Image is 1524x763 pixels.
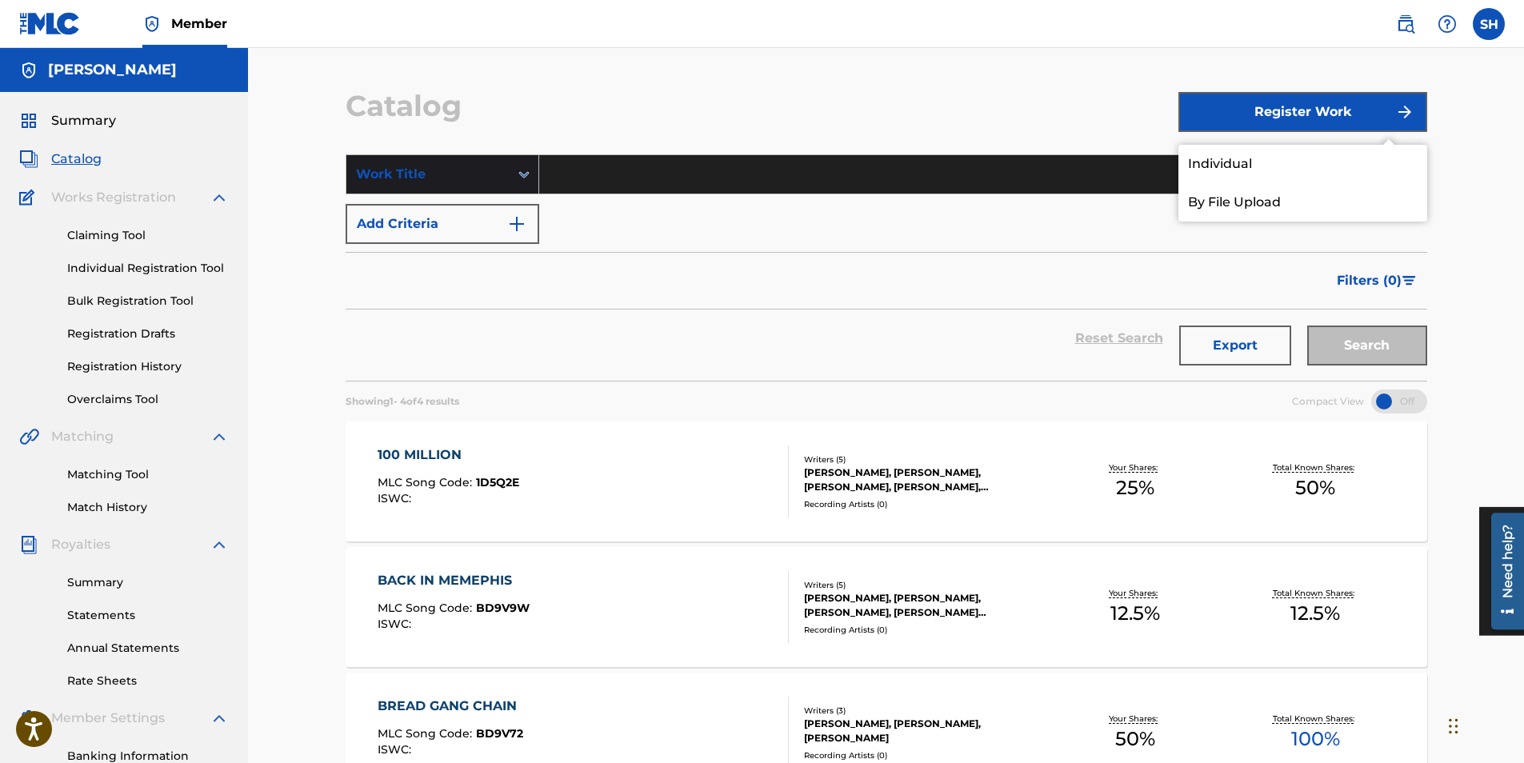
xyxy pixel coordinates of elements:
img: expand [210,188,229,207]
p: Total Known Shares: [1273,713,1358,725]
span: MLC Song Code : [378,726,476,741]
span: MLC Song Code : [378,601,476,615]
span: ISWC : [378,491,415,505]
form: Search Form [346,154,1427,381]
h5: STEVEN HOOD JR [48,61,177,79]
span: 50 % [1115,725,1155,753]
img: 9d2ae6d4665cec9f34b9.svg [507,214,526,234]
a: By File Upload [1178,183,1427,222]
div: [PERSON_NAME], [PERSON_NAME], [PERSON_NAME], [PERSON_NAME], [PERSON_NAME] [804,465,1046,494]
p: Total Known Shares: [1273,461,1358,473]
span: Summary [51,111,116,130]
span: BD9V9W [476,601,530,615]
span: Filters ( 0 ) [1337,271,1402,290]
span: 1D5Q2E [476,475,519,489]
p: Total Known Shares: [1273,587,1358,599]
button: Export [1179,326,1291,366]
div: Recording Artists ( 0 ) [804,749,1046,761]
div: BREAD GANG CHAIN [378,697,525,716]
a: Rate Sheets [67,673,229,689]
div: Help [1431,8,1463,40]
img: Top Rightsholder [142,14,162,34]
img: Catalog [19,150,38,169]
img: expand [210,427,229,446]
span: 100 % [1291,725,1340,753]
img: Works Registration [19,188,40,207]
div: [PERSON_NAME], [PERSON_NAME], [PERSON_NAME], [PERSON_NAME] [PERSON_NAME] JR, [PERSON_NAME] [804,591,1046,620]
span: Member [171,14,227,33]
img: expand [210,709,229,728]
div: BACK IN MEMEPHIS [378,571,530,590]
a: Registration History [67,358,229,375]
img: expand [210,535,229,554]
span: Matching [51,427,114,446]
p: Your Shares: [1109,713,1162,725]
span: Catalog [51,150,102,169]
a: Statements [67,607,229,624]
span: MLC Song Code : [378,475,476,489]
a: Summary [67,574,229,591]
a: Registration Drafts [67,326,229,342]
a: 100 MILLIONMLC Song Code:1D5Q2EISWC:Writers (5)[PERSON_NAME], [PERSON_NAME], [PERSON_NAME], [PERS... [346,421,1427,541]
span: Member Settings [51,709,165,728]
a: BACK IN MEMEPHISMLC Song Code:BD9V9WISWC:Writers (5)[PERSON_NAME], [PERSON_NAME], [PERSON_NAME], ... [346,547,1427,667]
div: Writers ( 5 ) [804,453,1046,465]
img: search [1396,14,1415,34]
span: 50 % [1295,473,1335,502]
span: BD9V72 [476,726,523,741]
span: 12.5 % [1110,599,1160,628]
img: f7272a7cc735f4ea7f67.svg [1395,102,1414,122]
img: Summary [19,111,38,130]
div: [PERSON_NAME], [PERSON_NAME], [PERSON_NAME] [804,717,1046,745]
span: 25 % [1116,473,1154,502]
img: filter [1402,276,1416,286]
iframe: Chat Widget [1444,686,1524,763]
img: MLC Logo [19,12,81,35]
a: Public Search [1390,8,1422,40]
img: help [1438,14,1457,34]
div: 100 MILLION [378,445,519,465]
div: User Menu [1473,8,1505,40]
a: Individual Registration Tool [67,260,229,277]
p: Your Shares: [1109,587,1162,599]
img: Matching [19,427,39,446]
span: ISWC : [378,742,415,757]
div: Recording Artists ( 0 ) [804,498,1046,510]
a: Match History [67,499,229,516]
a: Claiming Tool [67,227,229,244]
a: CatalogCatalog [19,150,102,169]
h2: Catalog [346,88,470,124]
p: Your Shares: [1109,461,1162,473]
a: Bulk Registration Tool [67,293,229,310]
button: Add Criteria [346,204,539,244]
a: SummarySummary [19,111,116,130]
p: Showing 1 - 4 of 4 results [346,394,459,409]
a: Annual Statements [67,640,229,657]
button: Filters (0) [1327,261,1427,301]
div: Drag [1449,702,1458,750]
a: Individual [1178,145,1427,183]
span: 12.5 % [1290,599,1340,628]
a: Overclaims Tool [67,391,229,408]
a: Matching Tool [67,466,229,483]
div: Writers ( 5 ) [804,579,1046,591]
img: Royalties [19,535,38,554]
span: Compact View [1292,394,1364,409]
button: Register Work [1178,92,1427,132]
iframe: Resource Center [1479,507,1524,636]
div: Work Title [356,165,500,184]
img: Accounts [19,61,38,80]
span: Royalties [51,535,110,554]
div: Writers ( 3 ) [804,705,1046,717]
span: ISWC : [378,617,415,631]
span: Works Registration [51,188,176,207]
div: Recording Artists ( 0 ) [804,624,1046,636]
img: Member Settings [19,709,38,728]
